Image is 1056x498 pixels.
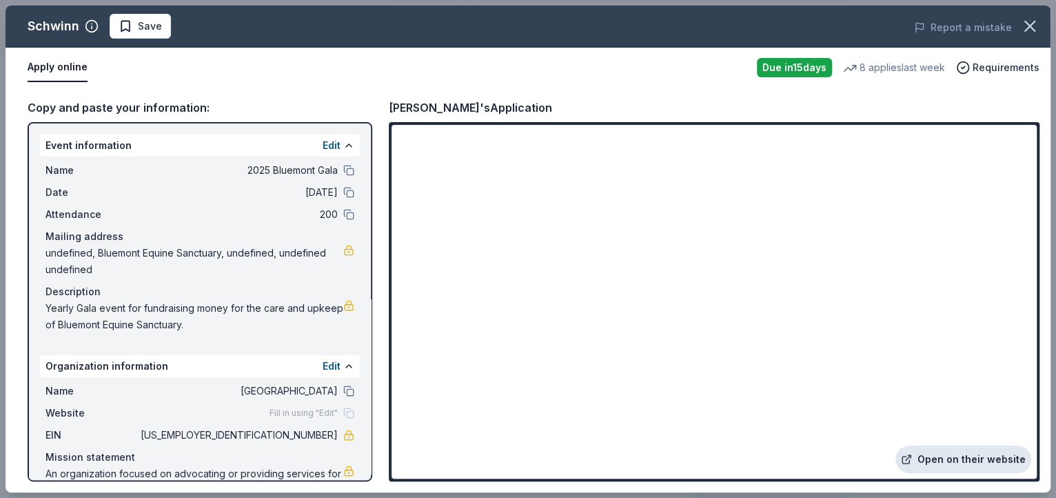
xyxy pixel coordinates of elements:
span: Fill in using "Edit" [270,408,338,419]
div: Due in 15 days [757,58,832,77]
span: EIN [45,427,138,444]
span: Yearly Gala event for fundraising money for the care and upkeep of Bluemont Equine Sanctuary. [45,300,343,333]
button: Save [110,14,171,39]
span: [GEOGRAPHIC_DATA] [138,383,338,399]
div: [PERSON_NAME]'s Application [389,99,552,117]
span: Attendance [45,206,138,223]
div: Mission statement [45,449,354,466]
span: Save [138,18,162,34]
div: Mailing address [45,228,354,245]
button: Requirements [956,59,1039,76]
button: Apply online [28,53,88,82]
span: Date [45,184,138,201]
button: Report a mistake [914,19,1012,36]
div: Copy and paste your information: [28,99,372,117]
div: Schwinn [28,15,79,37]
button: Edit [323,137,341,154]
a: Open on their website [895,446,1031,473]
span: Name [45,162,138,179]
span: [US_EMPLOYER_IDENTIFICATION_NUMBER] [138,427,338,444]
div: Organization information [40,355,360,377]
button: Edit [323,358,341,375]
span: Requirements [973,59,1039,76]
span: [DATE] [138,184,338,201]
span: 200 [138,206,338,223]
div: Description [45,283,354,300]
div: Event information [40,135,360,157]
span: 2025 Bluemont Gala [138,162,338,179]
div: 8 applies last week [843,59,945,76]
span: Name [45,383,138,399]
span: Website [45,405,138,421]
span: undefined, Bluemont Equine Sanctuary, undefined, undefined undefined [45,245,343,278]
